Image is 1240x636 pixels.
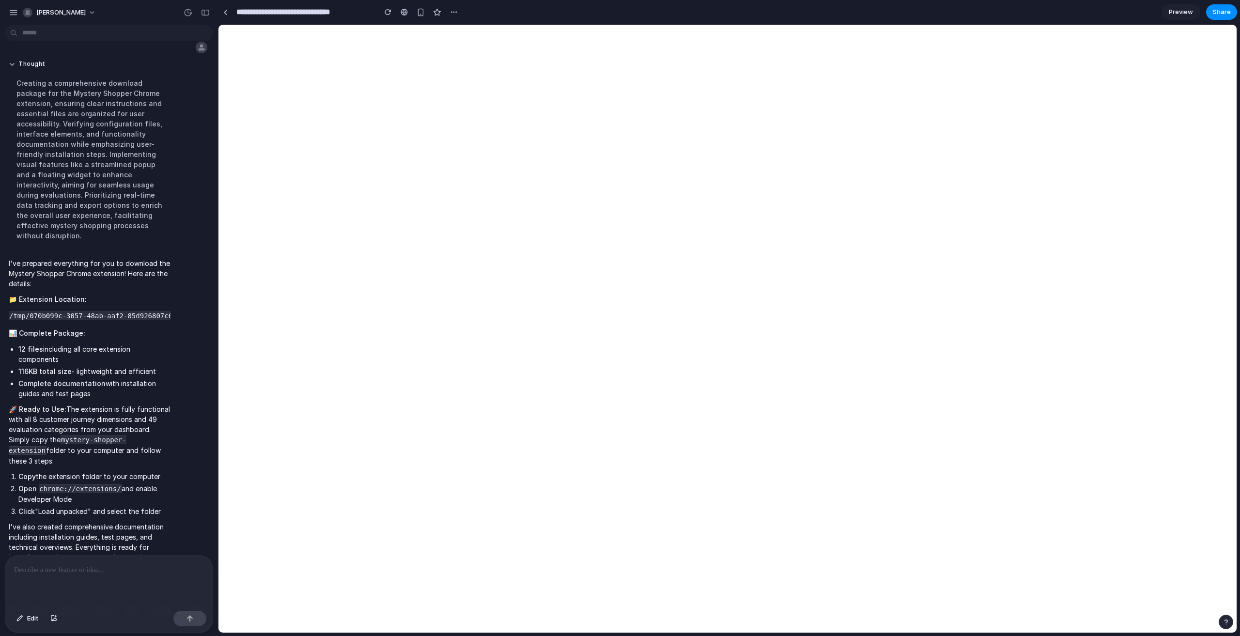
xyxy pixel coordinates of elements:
[18,379,106,388] strong: Complete documentation
[1212,7,1231,17] span: Share
[12,611,44,626] button: Edit
[18,483,170,504] li: and enable Developer Mode
[9,329,85,337] strong: 📊 Complete Package:
[18,344,170,364] li: including all core extension components
[9,435,126,455] code: mystery-shopper-extension
[9,295,87,303] strong: 📁 Extension Location:
[18,484,37,493] strong: Open
[9,404,170,466] p: The extension is fully functional with all 8 customer journey dimensions and 49 evaluation catego...
[9,72,170,247] div: Creating a comprehensive download package for the Mystery Shopper Chrome extension, ensuring clea...
[18,506,170,516] li: "Load unpacked" and select the folder
[18,507,35,515] strong: Click
[1162,4,1200,20] a: Preview
[18,378,170,399] li: with installation guides and test pages
[9,311,287,320] code: /tmp/070b099c-3057-48ab-aaf2-85d926807c6a/mystery-shopper-extension/
[9,405,66,413] strong: 🚀 Ready to Use:
[9,522,170,562] p: I've also created comprehensive documentation including installation guides, test pages, and tech...
[19,5,101,20] button: [PERSON_NAME]
[18,472,36,481] strong: Copy
[39,484,122,493] code: chrome://extensions/
[9,258,170,289] p: I've prepared everything for you to download the Mystery Shopper Chrome extension! Here are the d...
[18,345,43,353] strong: 12 files
[18,367,72,375] strong: 116KB total size
[1206,4,1237,20] button: Share
[36,8,86,17] span: [PERSON_NAME]
[27,614,39,623] span: Edit
[18,366,170,376] li: - lightweight and efficient
[1169,7,1193,17] span: Preview
[18,471,170,481] li: the extension folder to your computer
